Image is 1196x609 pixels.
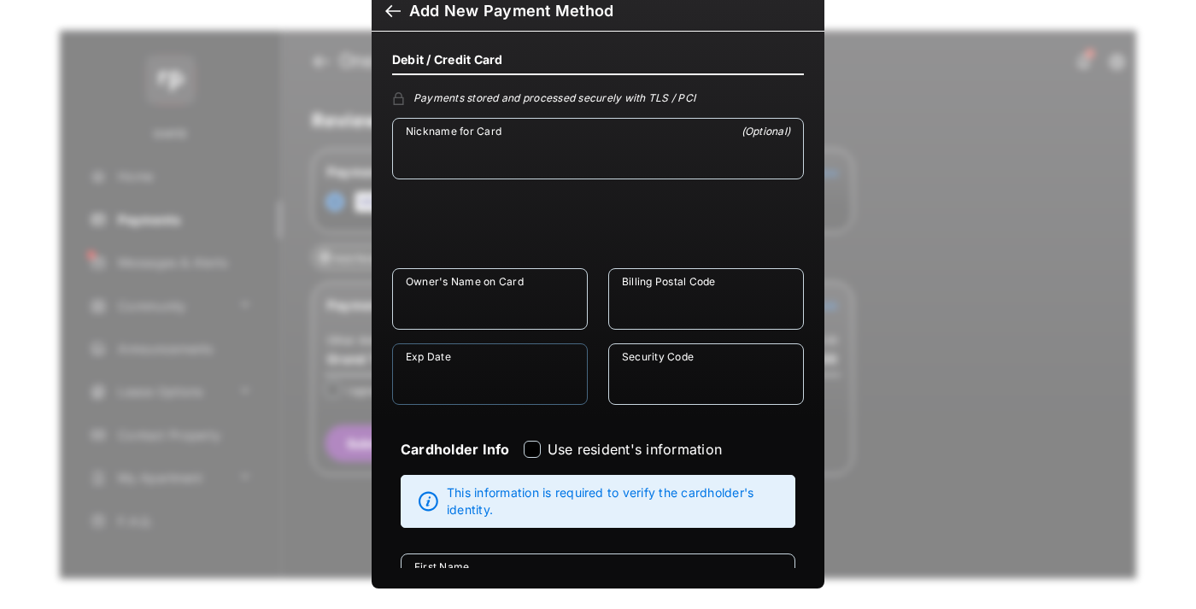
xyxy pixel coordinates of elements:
[392,193,804,268] iframe: Credit card field
[392,89,804,104] div: Payments stored and processed securely with TLS / PCI
[548,441,722,458] label: Use resident's information
[447,484,786,518] span: This information is required to verify the cardholder's identity.
[392,52,503,67] h4: Debit / Credit Card
[409,2,613,20] div: Add New Payment Method
[401,441,510,489] strong: Cardholder Info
